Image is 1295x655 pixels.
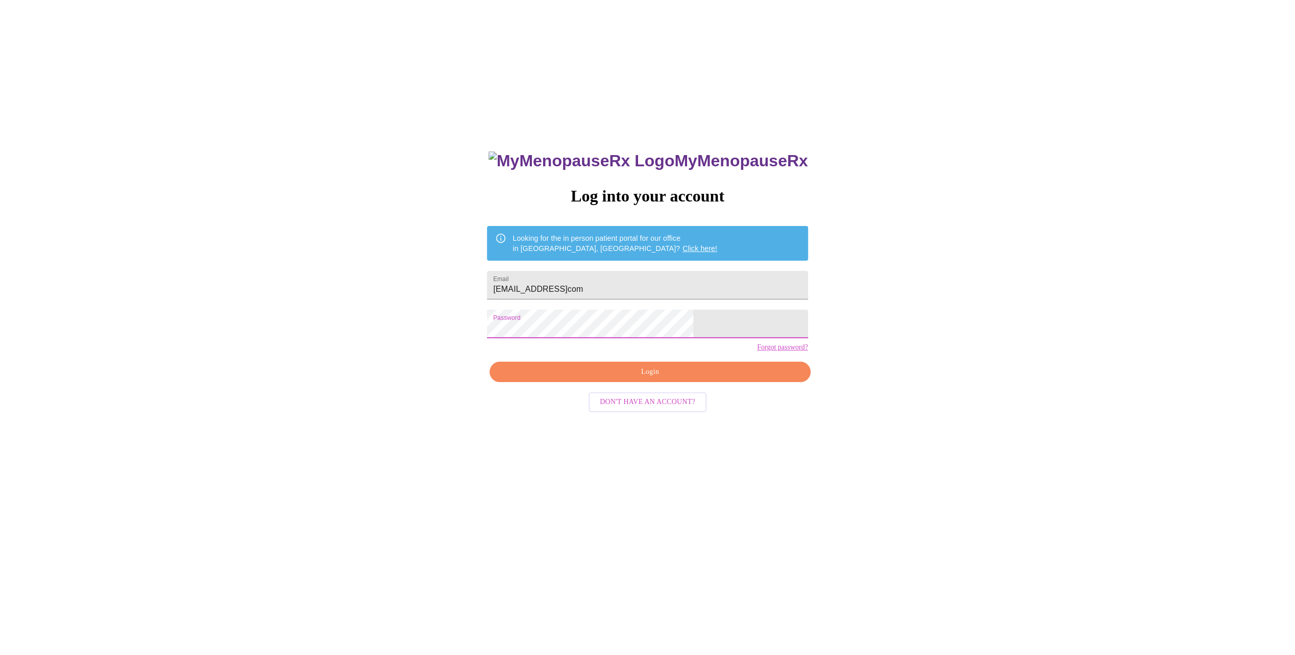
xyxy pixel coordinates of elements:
[586,397,709,406] a: Don't have an account?
[490,362,810,383] button: Login
[757,343,808,351] a: Forgot password?
[589,392,706,412] button: Don't have an account?
[501,366,798,379] span: Login
[512,229,717,258] div: Looking for the in person patient portal for our office in [GEOGRAPHIC_DATA], [GEOGRAPHIC_DATA]?
[682,244,717,253] a: Click here!
[487,187,808,206] h3: Log into your account
[600,396,695,409] span: Don't have an account?
[488,152,808,170] h3: MyMenopauseRx
[488,152,674,170] img: MyMenopauseRx Logo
